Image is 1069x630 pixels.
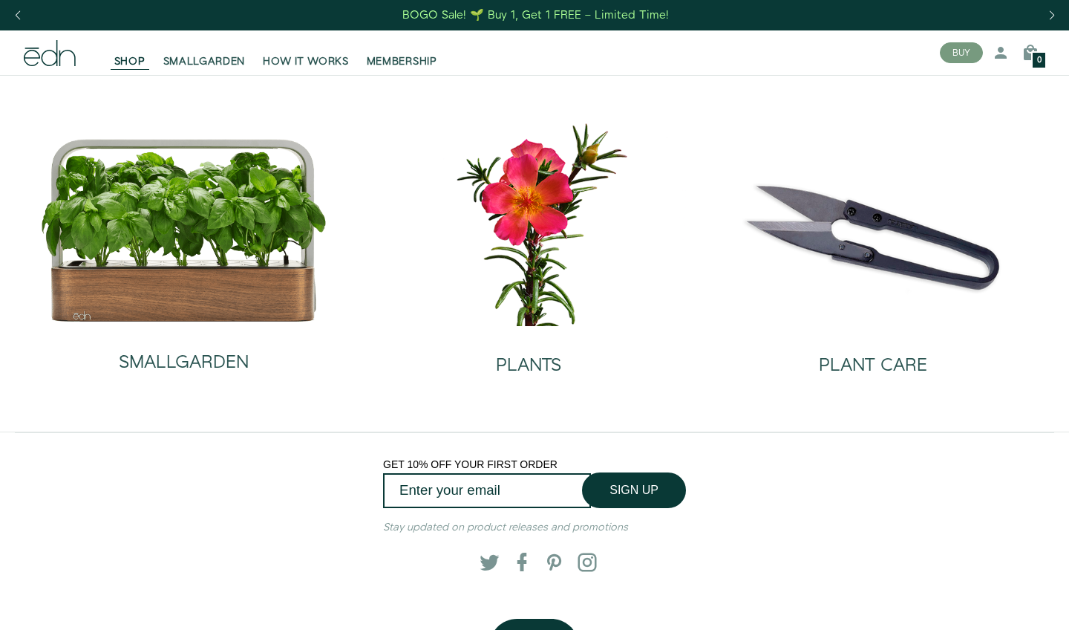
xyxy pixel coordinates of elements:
[383,458,558,470] span: GET 10% OFF YOUR FIRST ORDER
[402,4,671,27] a: BOGO Sale! 🌱 Buy 1, Get 1 FREE – Limited Time!
[367,54,437,69] span: MEMBERSHIP
[163,54,246,69] span: SMALLGARDEN
[358,36,446,69] a: MEMBERSHIP
[383,520,628,535] em: Stay updated on product releases and promotions
[940,42,983,63] button: BUY
[263,54,348,69] span: HOW IT WORKS
[119,353,249,372] h2: SMALLGARDEN
[1037,56,1042,65] span: 0
[154,36,255,69] a: SMALLGARDEN
[713,326,1033,387] a: PLANT CARE
[819,356,927,375] h2: PLANT CARE
[368,326,689,387] a: PLANTS
[254,36,357,69] a: HOW IT WORKS
[105,36,154,69] a: SHOP
[40,323,329,384] a: SMALLGARDEN
[402,7,669,23] div: BOGO Sale! 🌱 Buy 1, Get 1 FREE – Limited Time!
[953,585,1054,623] iframe: Opens a widget where you can find more information
[496,356,561,375] h2: PLANTS
[114,54,146,69] span: SHOP
[383,473,591,508] input: Enter your email
[582,472,686,508] button: SIGN UP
